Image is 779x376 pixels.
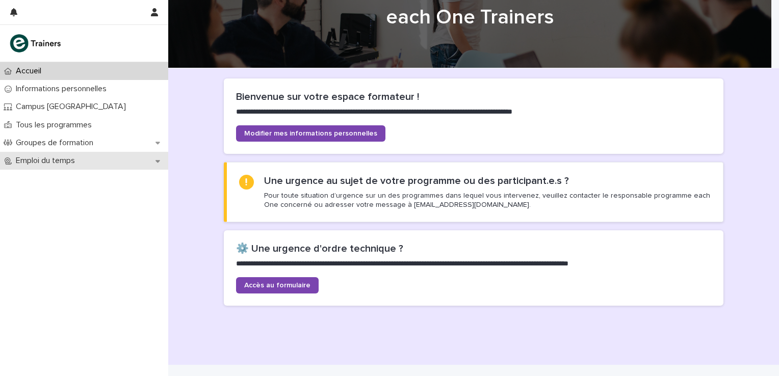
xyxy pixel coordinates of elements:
[12,138,101,148] p: Groupes de formation
[264,191,711,209] p: Pour toute situation d’urgence sur un des programmes dans lequel vous intervenez, veuillez contac...
[12,156,83,166] p: Emploi du temps
[12,120,100,130] p: Tous les programmes
[244,282,310,289] span: Accès au formulaire
[236,277,319,293] a: Accès au formulaire
[12,84,115,94] p: Informations personnelles
[236,91,711,103] h2: Bienvenue sur votre espace formateur !
[12,102,134,112] p: Campus [GEOGRAPHIC_DATA]
[220,5,719,30] h1: each One Trainers
[244,130,377,137] span: Modifier mes informations personnelles
[12,66,49,76] p: Accueil
[264,175,569,187] h2: Une urgence au sujet de votre programme ou des participant.e.s ?
[236,243,711,255] h2: ⚙️ Une urgence d'ordre technique ?
[8,33,64,53] img: K0CqGN7SDeD6s4JG8KQk
[236,125,385,142] a: Modifier mes informations personnelles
